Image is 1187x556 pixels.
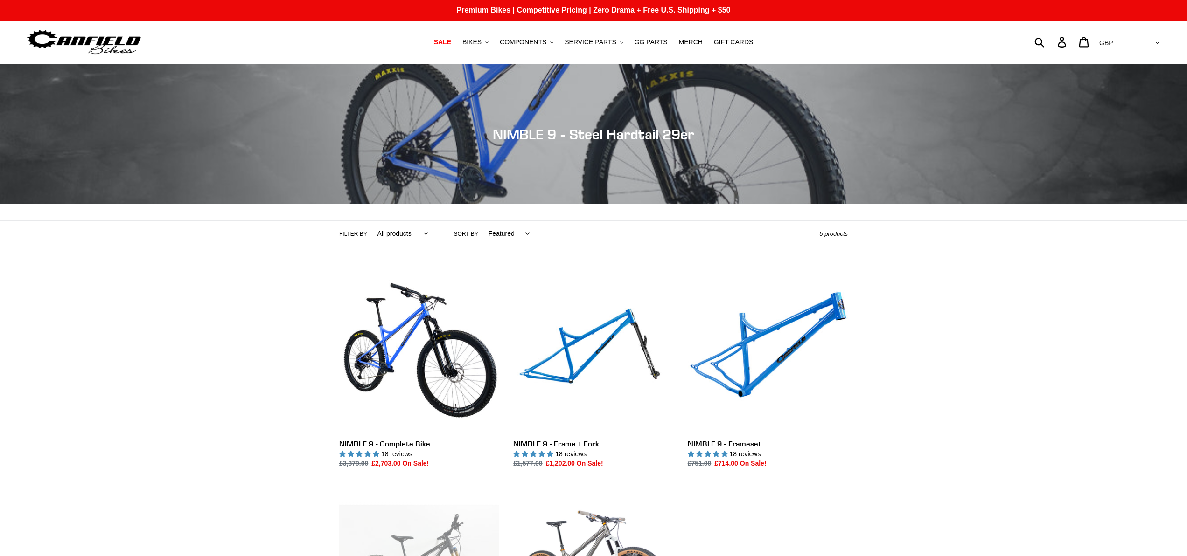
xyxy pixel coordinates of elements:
button: COMPONENTS [495,36,558,48]
a: SALE [429,36,456,48]
span: COMPONENTS [500,38,546,46]
span: SALE [434,38,451,46]
label: Filter by [339,230,367,238]
img: Canfield Bikes [26,27,142,57]
span: BIKES [462,38,482,46]
span: 5 products [819,230,848,237]
button: SERVICE PARTS [560,36,628,48]
span: SERVICE PARTS [565,38,616,46]
label: Sort by [454,230,478,238]
span: NIMBLE 9 - Steel Hardtail 29er [493,126,694,143]
a: GG PARTS [630,36,672,48]
a: GIFT CARDS [709,36,758,48]
a: MERCH [674,36,707,48]
span: GG PARTS [635,38,668,46]
input: Search [1040,32,1063,52]
span: GIFT CARDS [714,38,754,46]
button: BIKES [458,36,493,48]
span: MERCH [679,38,703,46]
